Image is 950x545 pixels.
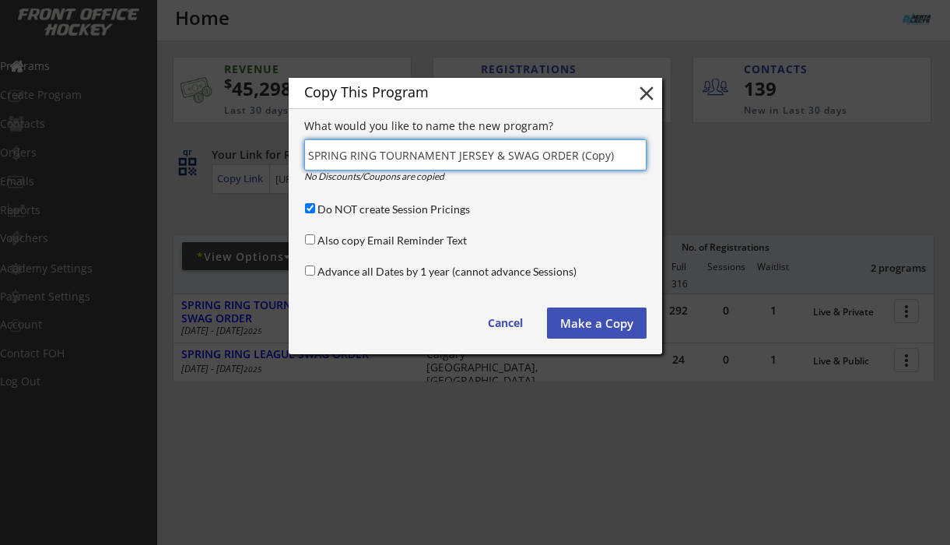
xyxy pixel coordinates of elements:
button: Make a Copy [547,308,647,339]
div: What would you like to name the new program? [304,121,647,132]
div: Copy This Program [304,85,611,99]
button: close [635,82,658,105]
label: Do NOT create Session Pricings [317,202,470,216]
label: Also copy Email Reminder Text [317,234,467,247]
button: Cancel [472,308,538,339]
label: Advance all Dates by 1 year (cannot advance Sessions) [317,265,577,278]
div: No Discounts/Coupons are copied [304,172,534,181]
